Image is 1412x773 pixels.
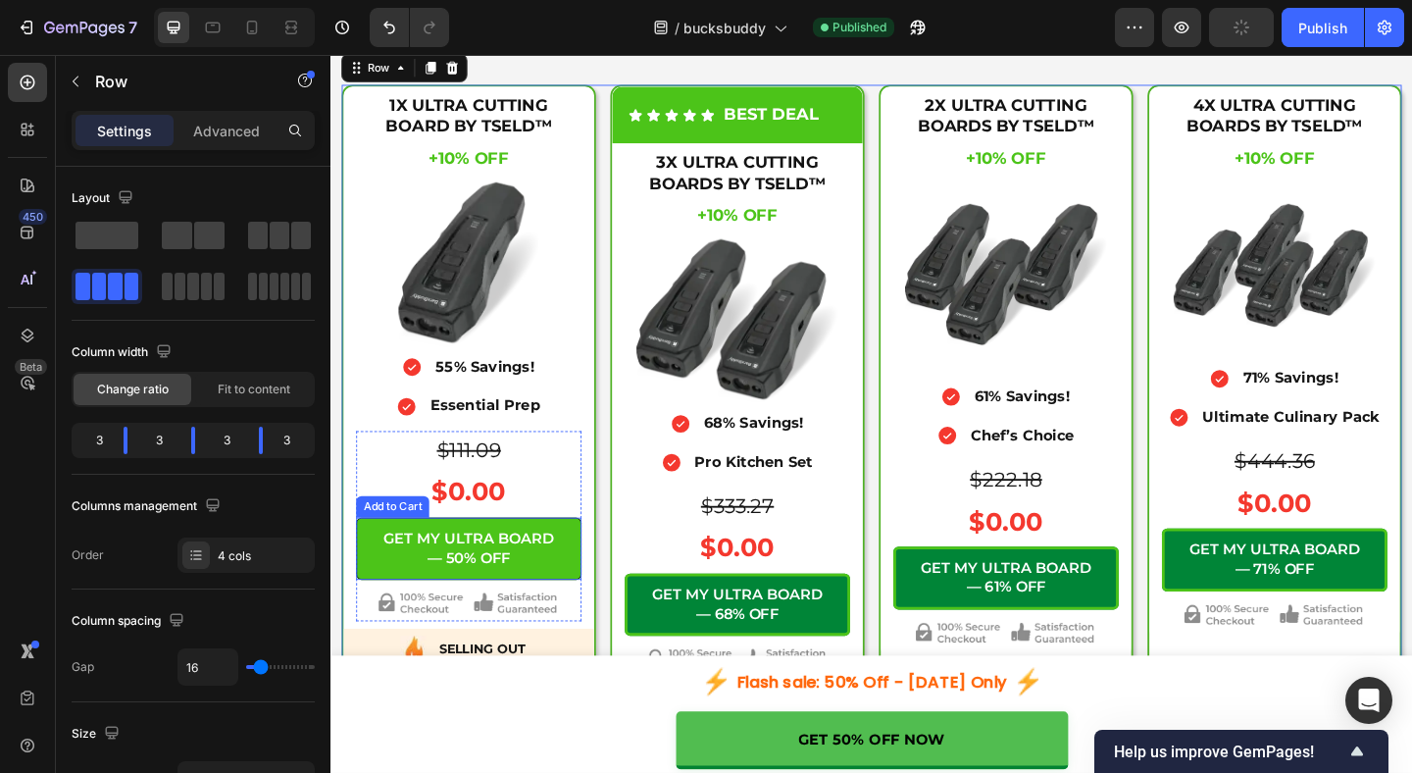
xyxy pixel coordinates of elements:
[917,162,1136,298] img: gempages_586243586664694619-8842e258-c3bd-4b40-b30c-c3ccbb7925fb.webp
[72,185,137,212] div: Layout
[178,649,237,685] input: Auto
[396,430,525,458] p: Pro Kitchen Set
[72,339,176,366] div: Column width
[193,121,260,141] p: Advanced
[143,427,176,454] div: 3
[8,8,146,47] button: 7
[332,104,552,154] h2: 3X ULTRA CUTTING BOARDS BY TSELD™
[625,162,844,319] img: gempages_586243586664694619-20b3b008-38b9-4cf6-bf05-bcb9f731f1f2.webp
[76,632,104,660] img: flames_png.webp
[211,427,243,454] div: 3
[95,70,262,93] p: Row
[832,19,886,36] span: Published
[700,358,804,386] p: 61% Savings!
[76,427,108,454] div: 3
[74,138,227,318] img: gempages_586243586664694619-e372901f-af3c-4fe7-973f-35c59b8d2843.webp
[406,386,515,415] p: 68% Savings!
[31,483,103,500] div: Add to Cart
[695,448,774,475] s: $222.18
[72,658,94,676] div: Gap
[428,54,530,77] p: BEST DEAL
[330,55,1412,773] iframe: Design area
[27,503,273,572] button: GET MY ULTRA BOARD — 50% OFF
[904,515,1149,584] button: GET MY ULTRA BOARD — 71% OFF
[929,595,1125,621] img: group-1000006169_png.webp
[370,8,449,47] div: Undo/Redo
[116,417,185,443] s: $111.09
[442,661,735,702] p: Flash sale: 50% Off - [DATE] Only
[636,615,832,641] img: group-1000006169_png.webp
[408,666,430,698] img: btn-fls-icn-y.png_1.webp
[52,583,248,608] img: group-1000006169_png.webp
[917,100,1136,127] h2: +10% OFF
[948,381,1140,409] p: Ultimate Culinary Pack
[108,368,227,396] p: Essential Prep
[72,546,104,564] div: Order
[612,488,857,527] div: $0.00
[983,429,1071,455] s: $444.36
[332,162,552,188] h2: +10% OFF
[904,468,1149,507] div: $0.00
[1298,18,1347,38] div: Publish
[40,100,260,127] h2: +10% OFF
[128,16,137,39] p: 7
[320,516,565,555] div: $0.00
[509,734,669,757] p: GET 50% OFF NOW
[747,666,770,698] img: btn-fls-icn-y.png_1.webp
[332,200,552,379] img: gempages_586243586664694619-13af5464-b2bf-463b-b56a-5f76858bd139.webp
[97,381,169,398] span: Change ratio
[1114,740,1369,763] button: Show survey - Help us improve GemPages!
[992,337,1096,366] p: 71% Savings!
[72,608,188,635] div: Column spacing
[97,121,152,141] p: Settings
[917,42,1136,92] h2: 4X ULTRA CUTTING BOARDS BY TSELD™
[696,400,809,429] p: Chef’s Choice
[1114,743,1345,761] span: Help us improve GemPages!
[114,326,222,354] p: 55% Savings!
[36,5,69,23] div: Row
[72,493,225,520] div: Columns management
[51,517,249,558] div: GET MY ULTRA BOARD — 50% OFF
[344,644,540,669] img: group-1000006169_png.webp
[635,548,833,590] div: GET MY ULTRA BOARD — 61% OFF
[343,578,541,619] div: GET MY ULTRA BOARD — 68% OFF
[40,42,260,92] h2: 1X ULTRA CUTTING BOARD BY TSELD™
[19,209,47,225] div: 450
[27,455,273,494] div: $0.00
[72,721,124,747] div: Size
[612,535,857,603] button: GET MY ULTRA BOARD — 61% OFF
[1282,8,1364,47] button: Publish
[218,381,290,398] span: Fit to content
[625,42,844,92] h2: 2X ULTRA CUTTING BOARDS BY TSELD™
[675,18,680,38] span: /
[218,547,310,565] div: 4 cols
[625,100,844,127] h2: +10% OFF
[278,427,311,454] div: 3
[320,564,565,633] button: GET MY ULTRA BOARD — 68% OFF
[928,529,1126,570] div: GET MY ULTRA BOARD — 71% OFF
[118,634,224,658] p: SELLING OUT
[403,478,482,504] s: $333.27
[1345,677,1392,724] div: Open Intercom Messenger
[15,359,47,375] div: Beta
[683,18,766,38] span: bucksbuddy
